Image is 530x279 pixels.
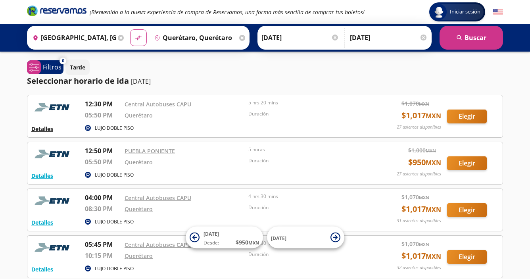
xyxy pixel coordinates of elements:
button: Detalles [31,125,53,133]
span: $ 1,070 [401,193,429,201]
p: 08:30 PM [85,204,121,214]
a: Querétaro [125,205,153,213]
a: Central Autobuses CAPU [125,100,191,108]
em: ¡Bienvenido a la nueva experiencia de compra de Reservamos, una forma más sencilla de comprar tus... [90,8,365,16]
small: MXN [248,240,259,246]
span: [DATE] [271,235,286,241]
button: Elegir [447,203,487,217]
i: Brand Logo [27,5,86,17]
img: RESERVAMOS [31,193,75,209]
p: Seleccionar horario de ida [27,75,129,87]
a: Querétaro [125,158,153,166]
span: 0 [62,58,64,64]
p: 5 horas [248,146,368,153]
p: 27 asientos disponibles [397,124,441,131]
small: MXN [426,158,441,167]
input: Opcional [350,28,428,48]
button: English [493,7,503,17]
button: [DATE] [267,227,344,248]
p: 12:30 PM [85,99,121,109]
a: PUEBLA PONIENTE [125,147,175,155]
span: $ 950 [236,238,259,246]
p: 4 hrs 30 mins [248,193,368,200]
span: Desde: [204,239,219,246]
img: RESERVAMOS [31,146,75,162]
span: $ 1,017 [401,203,441,215]
img: RESERVAMOS [31,99,75,115]
small: MXN [419,101,429,107]
a: Querétaro [125,252,153,260]
p: [DATE] [131,77,151,86]
span: $ 1,000 [408,146,436,154]
span: $ 950 [408,156,441,168]
p: Duración [248,157,368,164]
p: 5 hrs 20 mins [248,99,368,106]
input: Buscar Origen [29,28,116,48]
button: Detalles [31,218,53,227]
button: Elegir [447,156,487,170]
p: Filtros [43,62,61,72]
button: Elegir [447,250,487,264]
button: Detalles [31,171,53,180]
small: MXN [426,252,441,261]
p: 12:50 PM [85,146,121,156]
p: 10:15 PM [85,251,121,260]
img: RESERVAMOS [31,240,75,256]
p: Duración [248,110,368,117]
a: Querétaro [125,112,153,119]
a: Brand Logo [27,5,86,19]
small: MXN [419,241,429,247]
input: Buscar Destino [151,28,238,48]
button: Tarde [65,60,90,75]
span: [DATE] [204,231,219,237]
p: 31 asientos disponibles [397,217,441,224]
p: LUJO DOBLE PISO [95,265,134,272]
input: Elegir Fecha [261,28,339,48]
span: $ 1,070 [401,99,429,108]
span: $ 1,070 [401,240,429,248]
p: LUJO DOBLE PISO [95,218,134,225]
p: Duración [248,251,368,258]
a: Central Autobuses CAPU [125,194,191,202]
button: [DATE]Desde:$950MXN [186,227,263,248]
p: 05:50 PM [85,157,121,167]
p: Duración [248,204,368,211]
button: Buscar [440,26,503,50]
p: 05:45 PM [85,240,121,249]
button: Detalles [31,265,53,273]
small: MXN [426,112,441,120]
p: 05:50 PM [85,110,121,120]
span: $ 1,017 [401,250,441,262]
small: MXN [426,148,436,154]
p: 04:00 PM [85,193,121,202]
p: LUJO DOBLE PISO [95,125,134,132]
small: MXN [426,205,441,214]
span: Iniciar sesión [447,8,484,16]
p: LUJO DOBLE PISO [95,171,134,179]
p: 32 asientos disponibles [397,264,441,271]
p: Tarde [70,63,85,71]
span: $ 1,017 [401,110,441,121]
p: 27 asientos disponibles [397,171,441,177]
small: MXN [419,194,429,200]
button: Elegir [447,110,487,123]
button: 0Filtros [27,60,63,74]
a: Central Autobuses CAPU [125,241,191,248]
